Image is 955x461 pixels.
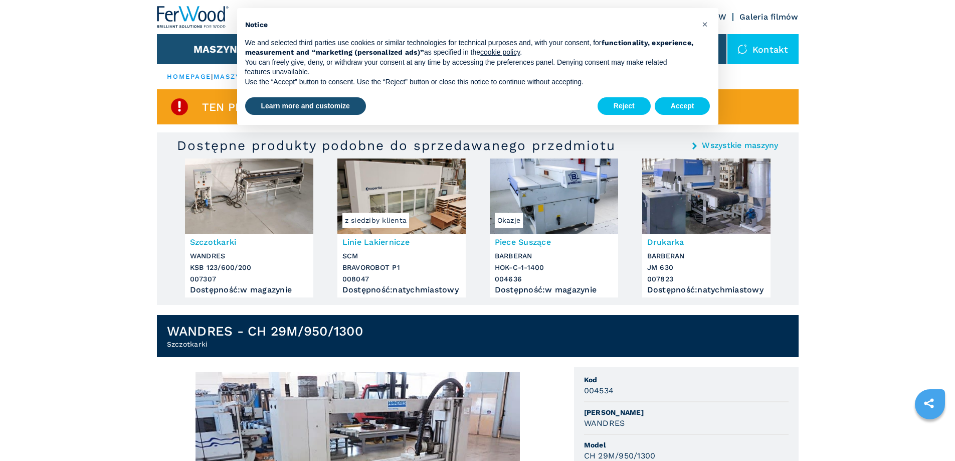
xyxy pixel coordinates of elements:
h1: WANDRES - CH 29M/950/1300 [167,323,363,339]
iframe: Chat [912,416,947,453]
a: Galeria filmów [739,12,799,22]
span: Okazje [495,213,523,228]
img: Drukarka BARBERAN JM 630 [642,159,771,234]
img: Linie Lakiernicze SCM BRAVOROBOT P1 [337,159,466,234]
span: Kod [584,375,789,385]
h3: Piece Suszące [495,236,613,248]
a: Wszystkie maszyny [702,141,778,149]
button: Accept [655,97,710,115]
span: | [211,73,213,80]
img: Piece Suszące BARBERAN HOK-C-1-1400 [490,159,618,234]
h3: Szczotkarki [190,236,308,248]
a: Linie Lakiernicze SCM BRAVOROBOT P1z siedziby klientaLinie LakierniczeSCMBRAVOROBOT P1008047Dostę... [337,159,466,297]
p: Use the “Accept” button to consent. Use the “Reject” button or close this notice to continue with... [245,77,694,87]
img: Ferwood [157,6,229,28]
p: We and selected third parties use cookies or similar technologies for technical purposes and, wit... [245,38,694,58]
a: Drukarka BARBERAN JM 630DrukarkaBARBERANJM 630007823Dostępność:natychmiastowy [642,159,771,297]
h3: Linie Lakiernicze [342,236,461,248]
p: You can freely give, deny, or withdraw your consent at any time by accessing the preferences pane... [245,58,694,77]
h3: Dostępne produkty podobne do sprzedawanego przedmiotu [177,137,616,153]
span: Ten przedmiot jest już sprzedany [202,101,419,113]
h3: BARBERAN HOK-C-1-1400 004636 [495,250,613,285]
h3: Drukarka [647,236,766,248]
h2: Notice [245,20,694,30]
a: HOMEPAGE [167,73,212,80]
span: × [702,18,708,30]
div: Dostępność : w magazynie [495,287,613,292]
h3: BARBERAN JM 630 007823 [647,250,766,285]
div: Dostępność : natychmiastowy [342,287,461,292]
button: Close this notice [697,16,713,32]
button: Reject [598,97,651,115]
div: Dostępność : natychmiastowy [647,287,766,292]
a: sharethis [916,391,941,416]
span: [PERSON_NAME] [584,407,789,417]
h2: Szczotkarki [167,339,363,349]
button: Learn more and customize [245,97,366,115]
img: Szczotkarki WANDRES KSB 123/600/200 [185,159,313,234]
h3: WANDRES [584,417,625,429]
a: Szczotkarki WANDRES KSB 123/600/200SzczotkarkiWANDRESKSB 123/600/200007307Dostępność:w magazynie [185,159,313,297]
div: Kontakt [727,34,799,64]
span: Model [584,440,789,450]
h3: SCM BRAVOROBOT P1 008047 [342,250,461,285]
div: Dostępność : w magazynie [190,287,308,292]
strong: functionality, experience, measurement and “marketing (personalized ads)” [245,39,694,57]
span: z siedziby klienta [342,213,410,228]
button: Maszyny [194,43,244,55]
a: cookie policy [480,48,520,56]
img: Kontakt [737,44,747,54]
img: SoldProduct [169,97,189,117]
a: Piece Suszące BARBERAN HOK-C-1-1400OkazjePiece SusząceBARBERANHOK-C-1-1400004636Dostępność:w maga... [490,159,618,297]
h3: 004534 [584,385,614,396]
a: maszyny [214,73,252,80]
h3: WANDRES KSB 123/600/200 007307 [190,250,308,285]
